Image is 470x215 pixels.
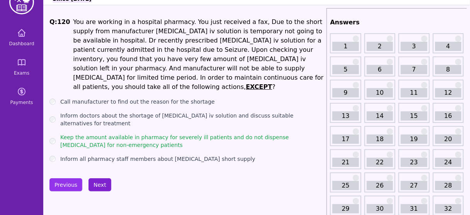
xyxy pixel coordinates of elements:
[73,17,324,92] li: You are working in a hospital pharmacy. You just received a fax, Due to the short supply from man...
[9,41,34,47] span: Dashboard
[435,158,461,167] a: 24
[332,88,359,97] a: 9
[332,111,359,121] a: 13
[401,65,427,74] a: 7
[60,112,324,127] label: Inform doctors about the shortage of [MEDICAL_DATA] iv solution and discuss suitable alternatives...
[49,178,82,191] button: Previous
[89,178,111,191] button: Next
[10,99,33,106] span: Payments
[367,181,393,190] a: 26
[401,158,427,167] a: 23
[330,18,464,27] h2: Answers
[246,83,272,90] u: EXCEPT
[401,42,427,51] a: 3
[435,42,461,51] a: 4
[401,88,427,97] a: 11
[332,135,359,144] a: 17
[332,158,359,167] a: 21
[14,70,29,76] span: Exams
[367,65,393,74] a: 6
[367,204,393,213] a: 30
[367,111,393,121] a: 14
[435,204,461,213] a: 32
[332,65,359,74] a: 5
[435,88,461,97] a: 12
[401,181,427,190] a: 27
[3,24,40,51] a: Dashboard
[367,42,393,51] a: 2
[401,135,427,144] a: 19
[367,88,393,97] a: 10
[367,135,393,144] a: 18
[367,158,393,167] a: 22
[435,65,461,74] a: 8
[60,98,215,106] label: Call manufacturer to find out the reason for the shortage
[332,42,359,51] a: 1
[332,181,359,190] a: 25
[435,181,461,190] a: 28
[435,111,461,121] a: 16
[435,135,461,144] a: 20
[60,155,255,163] label: Inform all pharmacy staff members about [MEDICAL_DATA] short supply
[332,204,359,213] a: 29
[3,82,40,110] a: Payments
[60,133,324,149] label: Keep the amount available in pharmacy for severely ill patients and do not dispense [MEDICAL_DATA...
[49,17,70,92] h1: Q: 120
[3,53,40,81] a: Exams
[401,111,427,121] a: 15
[401,204,427,213] a: 31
